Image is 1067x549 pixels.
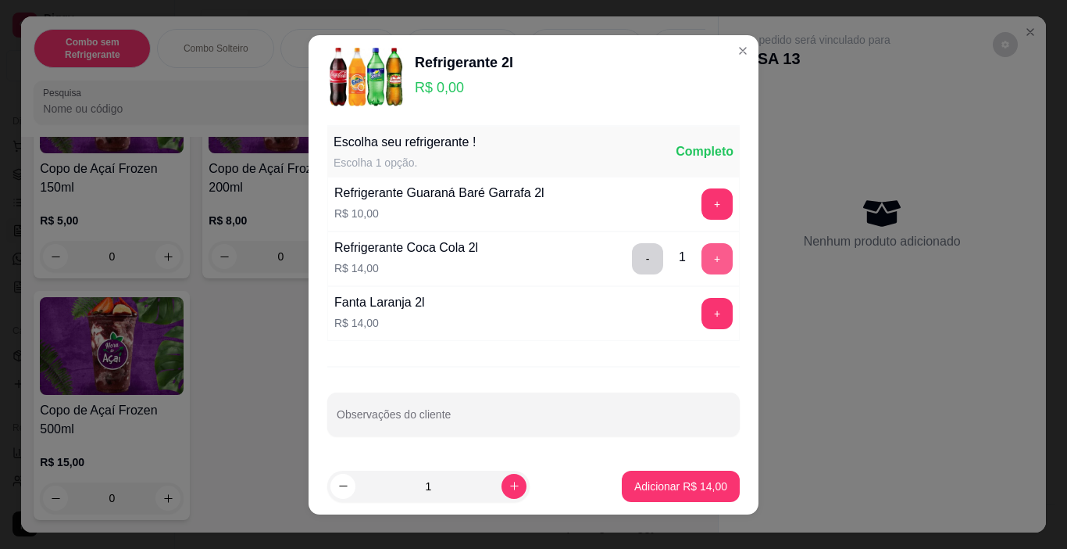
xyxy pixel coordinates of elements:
input: Observações do cliente [337,413,730,429]
button: add [701,298,733,329]
div: Completo [676,142,733,161]
p: R$ 0,00 [415,77,513,99]
button: Close [730,38,755,63]
p: R$ 10,00 [334,206,544,221]
img: product-image [327,48,405,106]
div: 1 [679,248,686,267]
div: Refrigerante Guaraná Baré Garrafa 2l [334,184,544,203]
div: Refrigerante Coca Cola 2l [334,239,478,257]
button: add [701,243,733,274]
button: decrease-product-quantity [330,474,355,499]
p: Adicionar R$ 14,00 [634,479,727,494]
button: Adicionar R$ 14,00 [622,471,740,502]
button: delete [632,243,663,274]
div: Fanta Laranja 2l [334,293,425,312]
p: R$ 14,00 [334,260,478,276]
button: increase-product-quantity [501,474,526,499]
div: Escolha 1 opção. [334,155,476,170]
div: Refrigerante 2l [415,52,513,74]
div: Escolha seu refrigerante ! [334,133,476,152]
button: add [701,188,733,220]
p: R$ 14,00 [334,315,425,331]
